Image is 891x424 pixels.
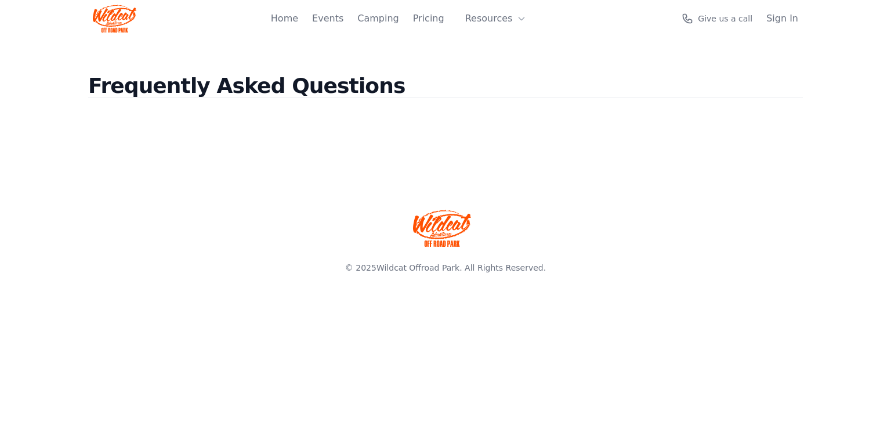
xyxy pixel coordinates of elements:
img: Wildcat Logo [93,5,136,33]
a: Wildcat Offroad Park [376,263,459,272]
span: Give us a call [698,13,752,24]
span: © 2025 . All Rights Reserved. [345,263,546,272]
a: Camping [357,12,399,26]
h2: Frequently Asked Questions [88,74,803,117]
a: Home [271,12,298,26]
a: Events [312,12,343,26]
a: Pricing [413,12,444,26]
a: Sign In [766,12,798,26]
a: Give us a call [682,13,752,24]
img: Wildcat Offroad park [413,210,471,247]
button: Resources [458,7,534,30]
